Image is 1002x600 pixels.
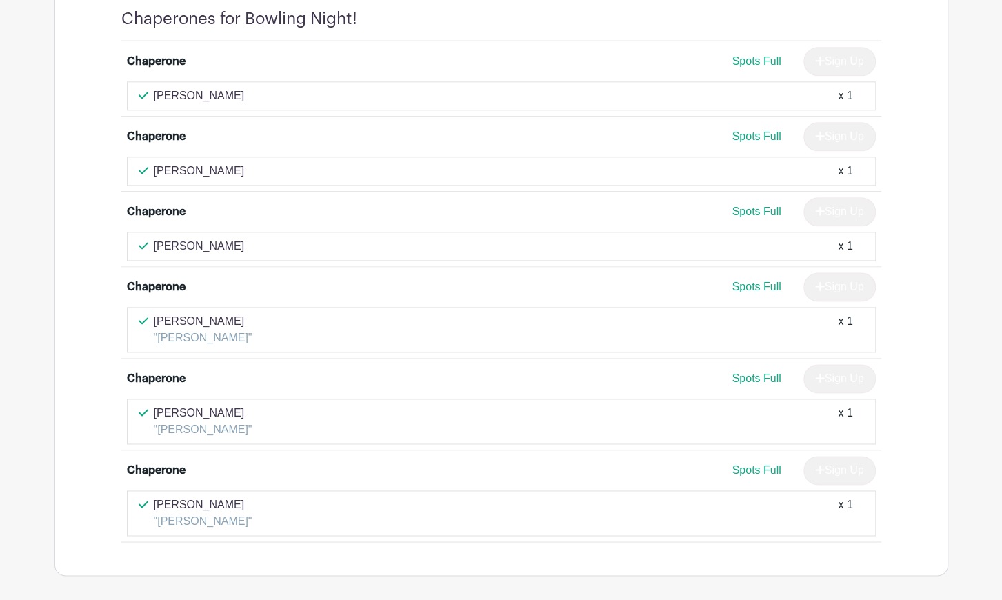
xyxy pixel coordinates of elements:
p: [PERSON_NAME] [154,405,252,421]
div: x 1 [838,238,852,254]
p: [PERSON_NAME] [154,88,245,104]
div: Chaperone [127,462,186,479]
div: Chaperone [127,203,186,220]
div: x 1 [838,405,852,438]
span: Spots Full [732,464,781,476]
div: Chaperone [127,370,186,387]
div: Chaperone [127,53,186,70]
p: "[PERSON_NAME]" [154,513,252,530]
p: [PERSON_NAME] [154,313,252,330]
p: "[PERSON_NAME]" [154,421,252,438]
p: [PERSON_NAME] [154,163,245,179]
div: x 1 [838,497,852,530]
p: [PERSON_NAME] [154,497,252,513]
h4: Chaperones for Bowling Night! [121,9,357,29]
div: x 1 [838,313,852,346]
div: Chaperone [127,128,186,145]
span: Spots Full [732,130,781,142]
span: Spots Full [732,55,781,67]
div: Chaperone [127,279,186,295]
p: "[PERSON_NAME]" [154,330,252,346]
span: Spots Full [732,372,781,384]
div: x 1 [838,163,852,179]
span: Spots Full [732,281,781,292]
div: x 1 [838,88,852,104]
span: Spots Full [732,206,781,217]
p: [PERSON_NAME] [154,238,245,254]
